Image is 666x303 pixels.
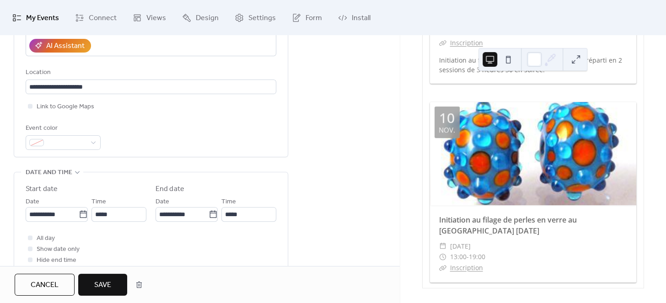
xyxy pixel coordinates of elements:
[439,111,455,125] div: 10
[26,197,39,207] span: Date
[439,215,577,236] a: Initiation au filage de perles en verre au [GEOGRAPHIC_DATA] [DATE]
[15,274,75,296] button: Cancel
[26,11,59,25] span: My Events
[26,67,274,78] div: Location
[31,280,59,291] span: Cancel
[5,4,66,32] a: My Events
[467,251,469,262] span: -
[469,251,485,262] span: 19:00
[91,197,106,207] span: Time
[450,241,471,252] span: [DATE]
[196,11,219,25] span: Design
[26,184,58,195] div: Start date
[175,4,226,32] a: Design
[78,274,127,296] button: Save
[126,4,173,32] a: Views
[439,127,455,133] div: nov.
[26,167,72,178] span: Date and time
[146,11,166,25] span: Views
[439,251,446,262] div: ​
[450,263,483,272] a: Inscription
[89,11,117,25] span: Connect
[94,280,111,291] span: Save
[248,11,276,25] span: Settings
[439,241,446,252] div: ​
[430,55,636,74] div: Initiation au filage de perles en verre sur 1 jour réparti en 2 sessions de 3 heures 30 en soirée.
[331,4,377,32] a: Install
[68,4,124,32] a: Connect
[29,39,91,53] button: AI Assistant
[156,184,184,195] div: End date
[352,11,371,25] span: Install
[228,4,283,32] a: Settings
[156,197,169,207] span: Date
[285,4,329,32] a: Form
[37,101,94,112] span: Link to Google Maps
[306,11,322,25] span: Form
[37,255,76,266] span: Hide end time
[26,123,99,134] div: Event color
[221,197,236,207] span: Time
[450,38,483,47] a: Inscription
[450,251,467,262] span: 13:00
[37,233,55,244] span: All day
[37,244,80,255] span: Show date only
[46,41,85,52] div: AI Assistant
[439,37,446,48] div: ​
[439,262,446,273] div: ​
